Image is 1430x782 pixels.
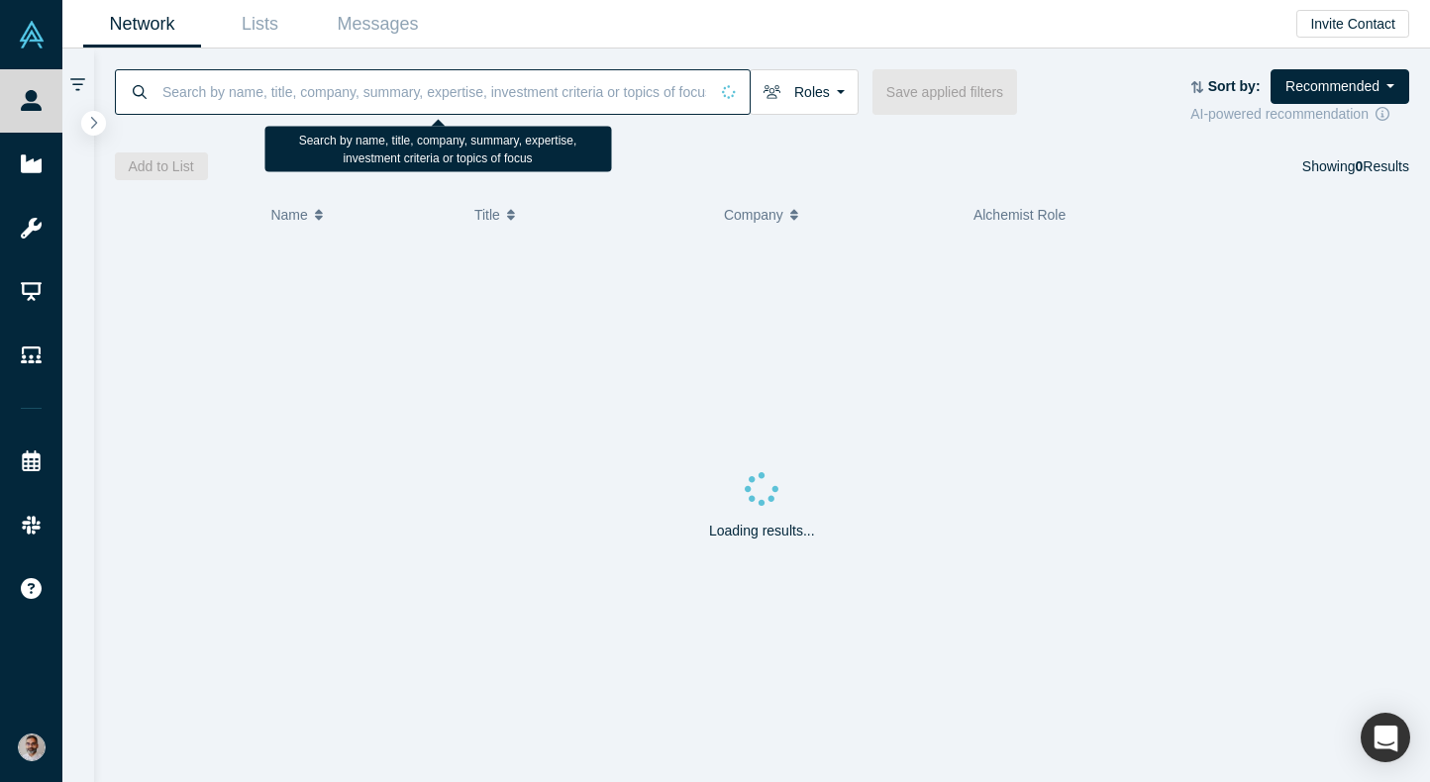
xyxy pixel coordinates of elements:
[1356,158,1364,174] strong: 0
[474,194,703,236] button: Title
[83,1,201,48] a: Network
[750,69,859,115] button: Roles
[872,69,1017,115] button: Save applied filters
[1302,152,1409,180] div: Showing
[270,194,307,236] span: Name
[709,521,815,541] p: Loading results...
[201,1,319,48] a: Lists
[1271,69,1409,104] button: Recommended
[270,194,454,236] button: Name
[724,194,953,236] button: Company
[115,152,208,180] button: Add to List
[1296,10,1409,38] button: Invite Contact
[18,21,46,49] img: Alchemist Vault Logo
[1190,104,1409,125] div: AI-powered recommendation
[319,1,437,48] a: Messages
[724,194,783,236] span: Company
[18,733,46,761] img: Gotam Bhardwaj's Account
[474,194,500,236] span: Title
[1208,78,1261,94] strong: Sort by:
[1356,158,1409,174] span: Results
[160,68,708,115] input: Search by name, title, company, summary, expertise, investment criteria or topics of focus
[973,207,1066,223] span: Alchemist Role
